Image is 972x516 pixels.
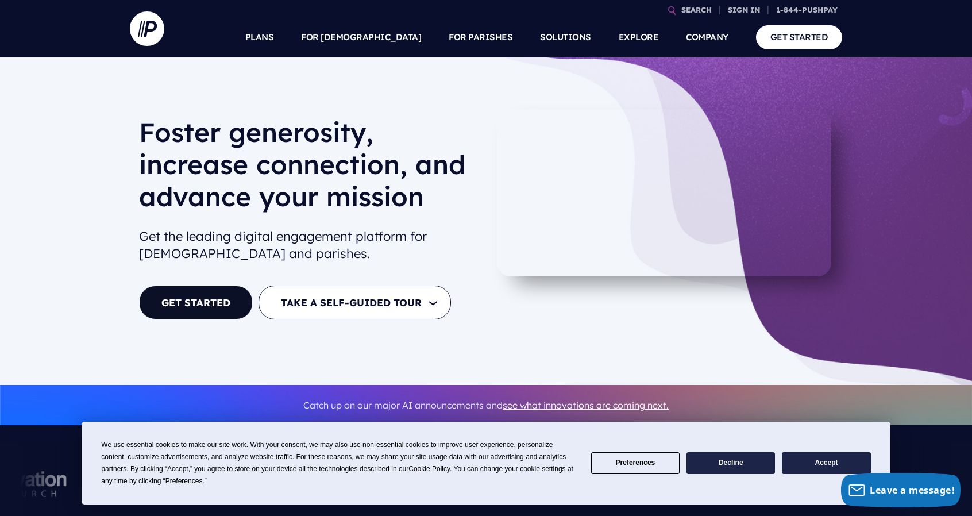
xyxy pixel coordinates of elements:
[101,439,577,487] div: We use essential cookies to make our site work. With your consent, we may also use non-essential ...
[301,17,421,57] a: FOR [DEMOGRAPHIC_DATA]
[408,465,450,473] span: Cookie Policy
[503,399,669,411] a: see what innovations are coming next.
[619,17,659,57] a: EXPLORE
[591,452,680,475] button: Preferences
[756,25,843,49] a: GET STARTED
[540,17,591,57] a: SOLUTIONS
[245,17,274,57] a: PLANS
[139,392,833,418] p: Catch up on our major AI announcements and
[686,17,728,57] a: COMPANY
[139,223,477,268] h2: Get the leading digital engagement platform for [DEMOGRAPHIC_DATA] and parishes.
[139,116,477,222] h1: Foster generosity, increase connection, and advance your mission
[686,452,775,475] button: Decline
[870,484,955,496] span: Leave a message!
[782,452,870,475] button: Accept
[259,286,451,319] button: TAKE A SELF-GUIDED TOUR
[82,422,890,505] div: Cookie Consent Prompt
[139,286,253,319] a: GET STARTED
[165,477,203,485] span: Preferences
[449,17,512,57] a: FOR PARISHES
[841,473,961,507] button: Leave a message!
